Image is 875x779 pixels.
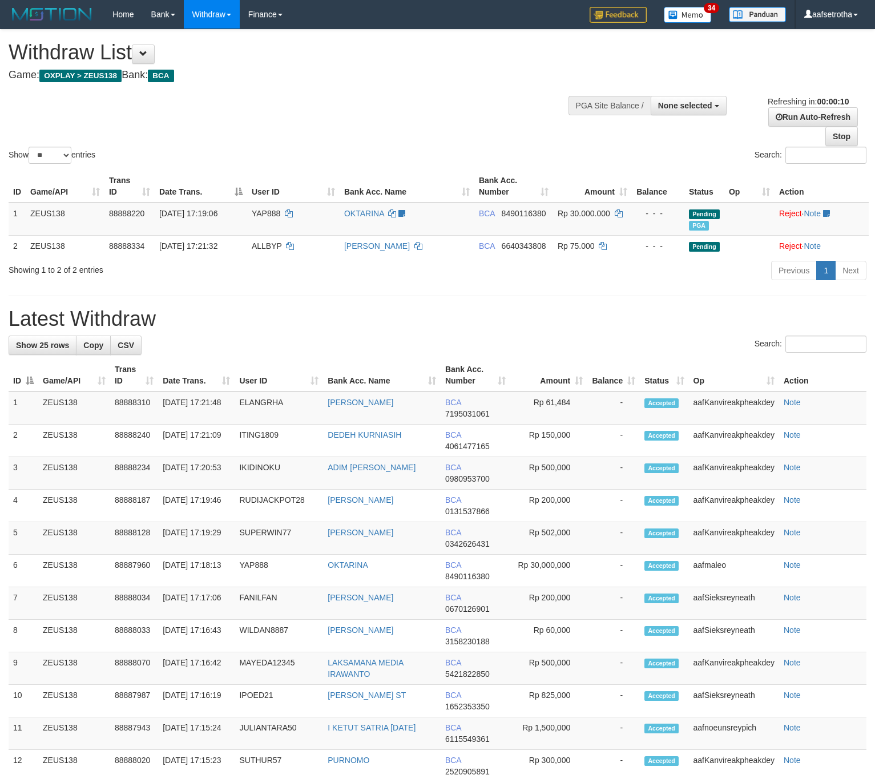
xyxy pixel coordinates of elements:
span: BCA [445,528,461,537]
span: Accepted [644,463,679,473]
div: - - - [636,240,680,252]
th: ID: activate to sort column descending [9,359,38,391]
a: Stop [825,127,858,146]
span: Copy [83,341,103,350]
td: aafKanvireakpheakdey [689,457,779,490]
span: Copy 2520905891 to clipboard [445,767,490,776]
td: ZEUS138 [38,587,110,620]
td: Rp 500,000 [510,457,587,490]
td: IKIDINOKU [235,457,323,490]
span: BCA [445,593,461,602]
th: Game/API: activate to sort column ascending [26,170,104,203]
th: User ID: activate to sort column ascending [235,359,323,391]
td: Rp 200,000 [510,587,587,620]
span: Accepted [644,431,679,441]
td: 1 [9,391,38,425]
td: Rp 150,000 [510,425,587,457]
td: aafKanvireakpheakdey [689,391,779,425]
span: 88888334 [109,241,144,251]
td: 88887987 [110,685,158,717]
span: Refreshing in: [768,97,849,106]
span: Copy 8490116380 to clipboard [445,572,490,581]
span: BCA [479,209,495,218]
a: 1 [816,261,836,280]
td: ZEUS138 [38,652,110,685]
td: - [587,457,640,490]
td: - [587,555,640,587]
span: Pending [689,209,720,219]
td: ZEUS138 [38,555,110,587]
th: Bank Acc. Number: activate to sort column ascending [474,170,553,203]
td: [DATE] 17:16:19 [158,685,235,717]
img: Button%20Memo.svg [664,7,712,23]
a: OKTARINA [328,560,368,570]
th: Op: activate to sort column ascending [689,359,779,391]
label: Search: [755,147,866,164]
td: - [587,652,640,685]
th: Date Trans.: activate to sort column ascending [158,359,235,391]
a: ADIM [PERSON_NAME] [328,463,416,472]
td: JULIANTARA50 [235,717,323,750]
span: Accepted [644,659,679,668]
td: · [775,203,869,236]
a: Note [784,528,801,537]
td: - [587,522,640,555]
th: Date Trans.: activate to sort column descending [155,170,247,203]
td: ZEUS138 [38,425,110,457]
span: Accepted [644,528,679,538]
td: IPOED21 [235,685,323,717]
button: None selected [651,96,727,115]
th: Amount: activate to sort column ascending [553,170,632,203]
td: - [587,425,640,457]
td: - [587,490,640,522]
td: 6 [9,555,38,587]
span: Show 25 rows [16,341,69,350]
td: [DATE] 17:19:46 [158,490,235,522]
td: - [587,620,640,652]
td: ITING1809 [235,425,323,457]
td: ELANGRHA [235,391,323,425]
a: Copy [76,336,111,355]
td: 2 [9,235,26,256]
td: FANILFAN [235,587,323,620]
span: Copy 6640343808 to clipboard [502,241,546,251]
td: MAYEDA12345 [235,652,323,685]
div: Showing 1 to 2 of 2 entries [9,260,356,276]
a: [PERSON_NAME] [328,593,393,602]
a: Note [784,398,801,407]
td: Rp 30,000,000 [510,555,587,587]
td: · [775,235,869,256]
a: Note [784,495,801,504]
th: Trans ID: activate to sort column ascending [104,170,155,203]
div: PGA Site Balance / [568,96,651,115]
a: Reject [779,241,802,251]
a: Note [784,625,801,635]
span: BCA [445,495,461,504]
a: [PERSON_NAME] ST [328,691,406,700]
td: 88888034 [110,587,158,620]
span: BCA [148,70,174,82]
th: Bank Acc. Number: activate to sort column ascending [441,359,510,391]
td: 4 [9,490,38,522]
a: Note [784,756,801,765]
td: [DATE] 17:20:53 [158,457,235,490]
a: Note [784,691,801,700]
td: 2 [9,425,38,457]
td: aafSieksreyneath [689,685,779,717]
td: - [587,391,640,425]
td: 88888128 [110,522,158,555]
td: 9 [9,652,38,685]
span: Copy 8490116380 to clipboard [502,209,546,218]
img: MOTION_logo.png [9,6,95,23]
td: aafKanvireakpheakdey [689,490,779,522]
input: Search: [785,336,866,353]
th: Action [779,359,866,391]
span: Accepted [644,496,679,506]
a: Note [804,241,821,251]
td: 5 [9,522,38,555]
a: Note [784,463,801,472]
td: - [587,587,640,620]
span: Copy 3158230188 to clipboard [445,637,490,646]
a: [PERSON_NAME] [328,528,393,537]
span: BCA [445,658,461,667]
